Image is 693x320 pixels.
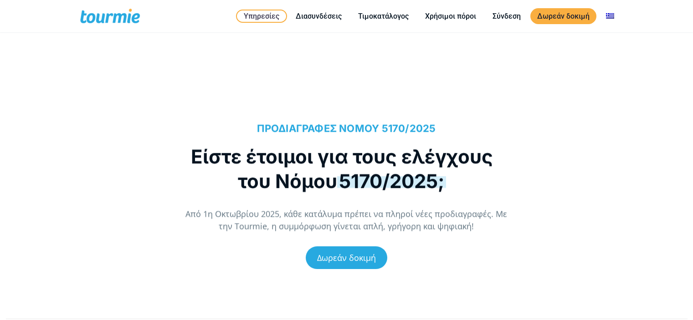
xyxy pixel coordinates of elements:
span: 5170/2025; [337,171,446,194]
span: ΠΡΟΔΙΑΓΡΑΦΕΣ ΝΟΜΟΥ 5170/2025 [257,124,436,136]
a: Διασυνδέσεις [289,10,349,22]
a: Υπηρεσίες [236,10,287,23]
a: Δωρεάν δοκιμή [306,248,387,270]
a: Τιμοκατάλογος [351,10,416,22]
a: Χρήσιμοι πόροι [418,10,483,22]
h1: Είστε έτοιμοι για τους ελέγχους του Νόμου [181,146,503,195]
p: Από 1η Οκτωβρίου 2025, κάθε κατάλυμα πρέπει να πληροί νέες προδιαγραφές. Με την Tourmie, η συμμόρ... [181,209,512,234]
a: Σύνδεση [486,10,528,22]
a: Δωρεάν δοκιμή [530,8,596,24]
